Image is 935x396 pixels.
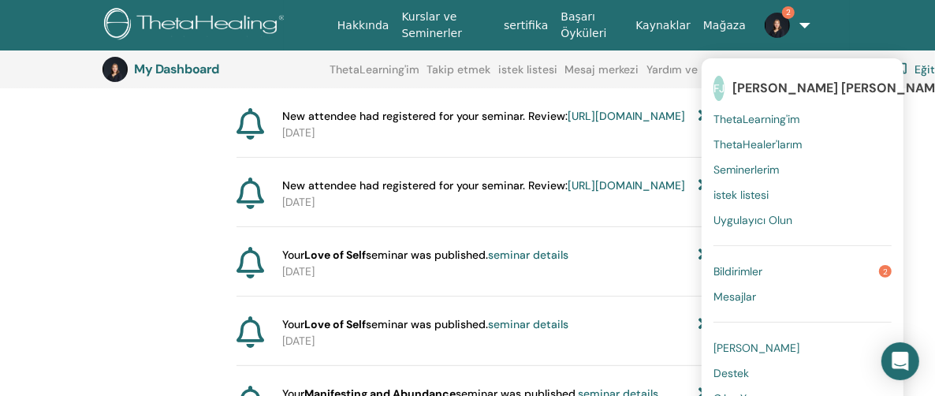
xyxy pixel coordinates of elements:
[713,335,892,361] a: [PERSON_NAME]
[713,70,892,106] a: FJ[PERSON_NAME] [PERSON_NAME]
[713,264,762,278] span: Bildirimler
[713,182,892,207] a: istek listesi
[646,63,751,88] a: Yardım ve Kaynaklar
[282,177,685,194] span: New attendee had registered for your seminar. Review:
[713,157,892,182] a: Seminerlerim
[282,263,710,280] p: [DATE]
[713,259,892,284] a: Bildirimler2
[396,2,498,48] a: Kurslar ve Seminerler
[554,2,629,48] a: Başarı Öyküleri
[713,341,799,355] span: [PERSON_NAME]
[565,63,639,88] a: Mesaj merkezi
[282,333,710,349] p: [DATE]
[713,163,779,177] span: Seminerlerim
[282,108,685,125] span: New attendee had registered for your seminar. Review:
[568,109,685,123] a: [URL][DOMAIN_NAME]
[713,76,725,101] span: FJ
[282,316,568,333] span: Your seminar was published.
[488,248,568,262] a: seminar details
[713,137,802,151] span: ThetaHealer'larım
[879,265,892,278] span: 2
[782,6,795,19] span: 2
[697,11,752,40] a: Mağaza
[713,366,749,380] span: Destek
[568,178,685,192] a: [URL][DOMAIN_NAME]
[629,11,697,40] a: Kaynaklar
[713,213,792,227] span: Uygulayıcı Olun
[713,284,892,309] a: Mesajlar
[104,8,290,43] img: logo.png
[713,207,892,233] a: Uygulayıcı Olun
[713,106,892,132] a: ThetaLearning'im
[134,62,292,77] h3: My Dashboard
[713,132,892,157] a: ThetaHealer'larım
[304,248,366,262] strong: Love of Self
[488,317,568,331] a: seminar details
[498,63,557,88] a: istek listesi
[282,125,710,141] p: [DATE]
[881,342,919,380] div: Open Intercom Messenger
[497,11,554,40] a: sertifika
[765,13,790,38] img: default.jpg
[713,290,756,304] span: Mesajlar
[102,57,128,82] img: default.jpg
[282,194,710,211] p: [DATE]
[427,63,491,88] a: Takip etmek
[713,112,799,126] span: ThetaLearning'im
[330,63,419,88] a: ThetaLearning'im
[304,317,366,331] strong: Love of Self
[713,188,769,202] span: istek listesi
[282,247,568,263] span: Your seminar was published.
[331,11,396,40] a: Hakkında
[713,361,892,386] a: Destek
